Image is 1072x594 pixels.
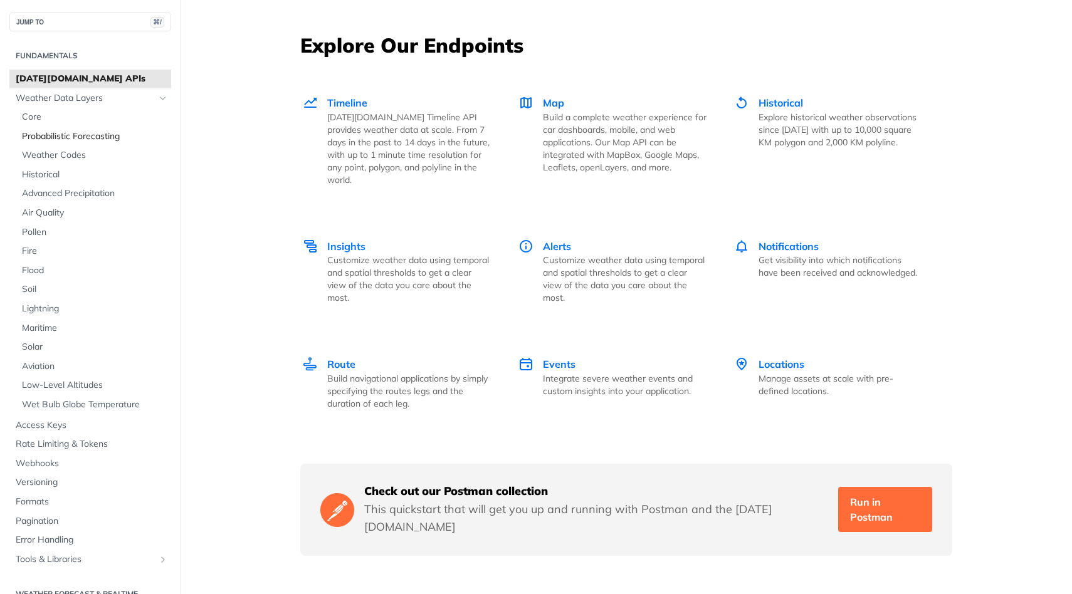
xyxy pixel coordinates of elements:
[22,360,168,373] span: Aviation
[22,283,168,296] span: Soil
[22,399,168,411] span: Wet Bulb Globe Temperature
[16,73,168,85] span: [DATE][DOMAIN_NAME] APIs
[302,212,505,331] a: Insights Insights Customize weather data using temporal and spatial thresholds to get a clear vie...
[9,13,171,31] button: JUMP TO⌘/
[543,111,707,174] p: Build a complete weather experience for car dashboards, mobile, and web applications. Our Map API...
[16,261,171,280] a: Flood
[22,130,168,143] span: Probabilistic Forecasting
[720,330,936,436] a: Locations Locations Manage assets at scale with pre-defined locations.
[759,254,922,279] p: Get visibility into which notifications have been received and acknowledged.
[9,416,171,435] a: Access Keys
[16,515,168,528] span: Pagination
[16,242,171,261] a: Fire
[543,96,564,109] span: Map
[505,69,720,212] a: Map Map Build a complete weather experience for car dashboards, mobile, and web applications. Our...
[16,280,171,299] a: Soil
[518,239,533,254] img: Alerts
[16,127,171,146] a: Probabilistic Forecasting
[759,358,804,370] span: Locations
[734,95,749,110] img: Historical
[327,254,491,304] p: Customize weather data using temporal and spatial thresholds to get a clear view of the data you ...
[518,357,533,372] img: Events
[16,395,171,414] a: Wet Bulb Globe Temperature
[9,492,171,511] a: Formats
[16,357,171,376] a: Aviation
[22,149,168,162] span: Weather Codes
[720,69,936,212] a: Historical Historical Explore historical weather observations since [DATE] with up to 10,000 squa...
[16,223,171,242] a: Pollen
[364,484,828,499] h5: Check out our Postman collection
[22,264,168,277] span: Flood
[16,457,168,470] span: Webhooks
[327,111,491,186] p: [DATE][DOMAIN_NAME] Timeline API provides weather data at scale. From 7 days in the past to 14 da...
[9,454,171,473] a: Webhooks
[16,438,168,451] span: Rate Limiting & Tokens
[303,357,318,372] img: Route
[22,226,168,239] span: Pollen
[838,487,932,532] a: Run in Postman
[22,379,168,392] span: Low-Level Altitudes
[720,212,936,331] a: Notifications Notifications Get visibility into which notifications have been received and acknow...
[22,341,168,353] span: Solar
[9,70,171,88] a: [DATE][DOMAIN_NAME] APIs
[303,239,318,254] img: Insights
[759,111,922,148] p: Explore historical weather observations since [DATE] with up to 10,000 square KM polygon and 2,00...
[16,319,171,338] a: Maritime
[327,240,365,253] span: Insights
[505,330,720,436] a: Events Events Integrate severe weather events and custom insights into your application.
[22,187,168,200] span: Advanced Precipitation
[9,50,171,61] h2: Fundamentals
[327,96,367,109] span: Timeline
[16,553,155,566] span: Tools & Libraries
[300,31,952,59] h3: Explore Our Endpoints
[320,491,354,528] img: Postman Logo
[16,146,171,165] a: Weather Codes
[9,531,171,550] a: Error Handling
[9,512,171,531] a: Pagination
[16,165,171,184] a: Historical
[302,69,505,212] a: Timeline Timeline [DATE][DOMAIN_NAME] Timeline API provides weather data at scale. From 7 days in...
[22,322,168,335] span: Maritime
[22,169,168,181] span: Historical
[16,204,171,222] a: Air Quality
[22,303,168,315] span: Lightning
[16,338,171,357] a: Solar
[734,239,749,254] img: Notifications
[22,245,168,258] span: Fire
[16,92,155,105] span: Weather Data Layers
[543,358,575,370] span: Events
[9,473,171,492] a: Versioning
[16,300,171,318] a: Lightning
[16,496,168,508] span: Formats
[22,111,168,123] span: Core
[16,476,168,489] span: Versioning
[734,357,749,372] img: Locations
[759,96,803,109] span: Historical
[158,93,168,103] button: Hide subpages for Weather Data Layers
[327,372,491,410] p: Build navigational applications by simply specifying the routes legs and the duration of each leg.
[16,184,171,203] a: Advanced Precipitation
[505,212,720,331] a: Alerts Alerts Customize weather data using temporal and spatial thresholds to get a clear view of...
[16,534,168,546] span: Error Handling
[543,240,571,253] span: Alerts
[9,435,171,454] a: Rate Limiting & Tokens
[364,501,828,536] p: This quickstart that will get you up and running with Postman and the [DATE][DOMAIN_NAME]
[16,108,171,127] a: Core
[9,550,171,569] a: Tools & LibrariesShow subpages for Tools & Libraries
[158,555,168,565] button: Show subpages for Tools & Libraries
[543,372,707,397] p: Integrate severe weather events and custom insights into your application.
[327,358,355,370] span: Route
[303,95,318,110] img: Timeline
[759,372,922,397] p: Manage assets at scale with pre-defined locations.
[16,419,168,432] span: Access Keys
[22,207,168,219] span: Air Quality
[150,17,164,28] span: ⌘/
[543,254,707,304] p: Customize weather data using temporal and spatial thresholds to get a clear view of the data you ...
[759,240,819,253] span: Notifications
[518,95,533,110] img: Map
[9,89,171,108] a: Weather Data LayersHide subpages for Weather Data Layers
[302,330,505,436] a: Route Route Build navigational applications by simply specifying the routes legs and the duration...
[16,376,171,395] a: Low-Level Altitudes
